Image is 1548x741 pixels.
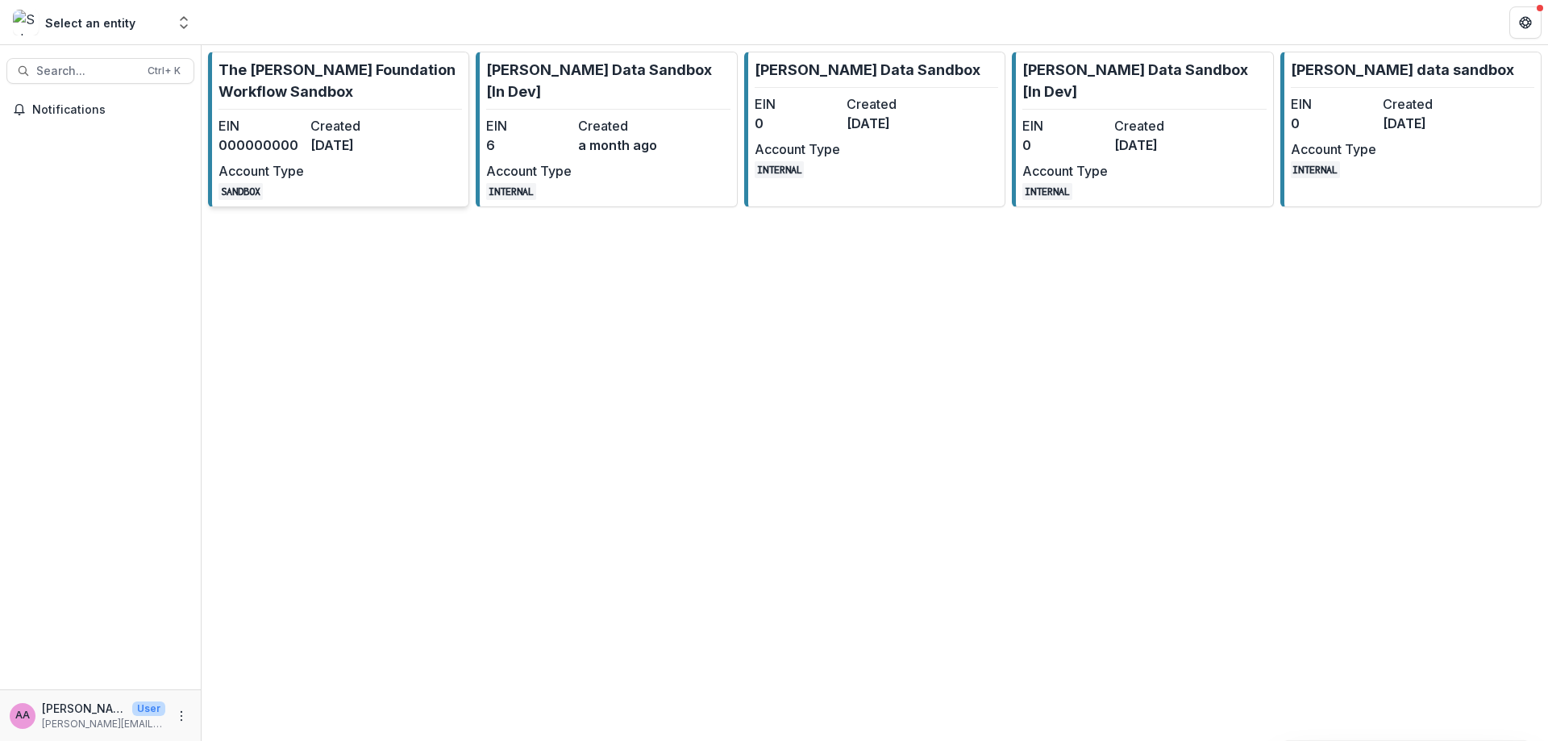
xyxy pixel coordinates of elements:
[1291,161,1341,178] code: INTERNAL
[173,6,195,39] button: Open entity switcher
[755,161,805,178] code: INTERNAL
[847,114,932,133] dd: [DATE]
[310,116,396,135] dt: Created
[1383,114,1468,133] dd: [DATE]
[1280,52,1542,207] a: [PERSON_NAME] data sandboxEIN0Created[DATE]Account TypeINTERNAL
[486,161,572,181] dt: Account Type
[1509,6,1542,39] button: Get Help
[36,65,138,78] span: Search...
[1022,116,1108,135] dt: EIN
[755,94,840,114] dt: EIN
[32,103,188,117] span: Notifications
[486,116,572,135] dt: EIN
[208,52,469,207] a: The [PERSON_NAME] Foundation Workflow SandboxEIN000000000Created[DATE]Account TypeSANDBOX
[476,52,737,207] a: [PERSON_NAME] Data Sandbox [In Dev]EIN6Createda month agoAccount TypeINTERNAL
[15,710,30,721] div: Annie Axe
[755,139,840,159] dt: Account Type
[144,62,184,80] div: Ctrl + K
[13,10,39,35] img: Select an entity
[132,701,165,716] p: User
[218,59,462,102] p: The [PERSON_NAME] Foundation Workflow Sandbox
[45,15,135,31] div: Select an entity
[744,52,1005,207] a: [PERSON_NAME] Data SandboxEIN0Created[DATE]Account TypeINTERNAL
[1022,135,1108,155] dd: 0
[42,700,126,717] p: [PERSON_NAME]
[42,717,165,731] p: [PERSON_NAME][EMAIL_ADDRESS][DOMAIN_NAME]
[1012,52,1273,207] a: [PERSON_NAME] Data Sandbox [In Dev]EIN0Created[DATE]Account TypeINTERNAL
[578,135,664,155] dd: a month ago
[486,59,730,102] p: [PERSON_NAME] Data Sandbox [In Dev]
[1291,114,1376,133] dd: 0
[755,114,840,133] dd: 0
[1022,161,1108,181] dt: Account Type
[1022,59,1266,102] p: [PERSON_NAME] Data Sandbox [In Dev]
[6,58,194,84] button: Search...
[1383,94,1468,114] dt: Created
[1291,59,1514,81] p: [PERSON_NAME] data sandbox
[486,135,572,155] dd: 6
[1114,135,1200,155] dd: [DATE]
[218,161,304,181] dt: Account Type
[1291,94,1376,114] dt: EIN
[1114,116,1200,135] dt: Created
[486,183,536,200] code: INTERNAL
[847,94,932,114] dt: Created
[218,135,304,155] dd: 000000000
[172,706,191,726] button: More
[6,97,194,123] button: Notifications
[310,135,396,155] dd: [DATE]
[578,116,664,135] dt: Created
[1022,183,1072,200] code: INTERNAL
[218,183,263,200] code: SANDBOX
[1291,139,1376,159] dt: Account Type
[218,116,304,135] dt: EIN
[755,59,980,81] p: [PERSON_NAME] Data Sandbox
